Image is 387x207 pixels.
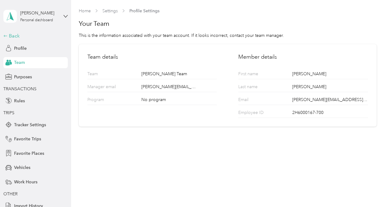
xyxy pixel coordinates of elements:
[14,59,25,66] span: Team
[141,96,217,105] div: No program
[353,173,387,207] iframe: Everlance-gr Chat Button Frame
[87,84,135,92] p: Manager email
[238,53,368,61] h2: Member details
[79,8,91,14] a: Home
[14,98,25,104] span: Rules
[238,109,285,118] p: Employee ID
[238,96,285,105] p: Email
[102,8,118,14] a: Settings
[14,45,27,52] span: Profile
[292,84,368,92] div: [PERSON_NAME]
[129,8,159,14] span: Profile Settings
[87,71,135,79] p: Team
[87,53,217,61] h2: Team details
[20,18,53,22] div: Personal dashboard
[141,84,198,90] span: [PERSON_NAME][EMAIL_ADDRESS][PERSON_NAME][DOMAIN_NAME]
[292,109,368,118] div: 2H6000167-700
[238,71,285,79] p: First name
[87,96,135,105] p: Program
[3,110,14,115] span: TRIPS
[292,96,368,105] div: [PERSON_NAME][EMAIL_ADDRESS][PERSON_NAME][DOMAIN_NAME]
[20,10,59,16] div: [PERSON_NAME]
[3,86,36,92] span: TRANSACTIONS
[14,150,44,157] span: Favorite Places
[14,136,41,142] span: Favorite Trips
[3,32,65,40] div: Back
[292,71,368,79] div: [PERSON_NAME]
[3,191,17,197] span: OTHER
[14,164,30,171] span: Vehicles
[14,122,46,128] span: Tracker Settings
[14,74,32,80] span: Purposes
[141,71,217,79] div: [PERSON_NAME] Team
[79,19,377,28] h1: Your Team
[238,84,285,92] p: Last name
[79,32,377,39] div: This is the information associated with your team account. If it looks incorrect, contact your te...
[14,179,37,185] span: Work Hours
